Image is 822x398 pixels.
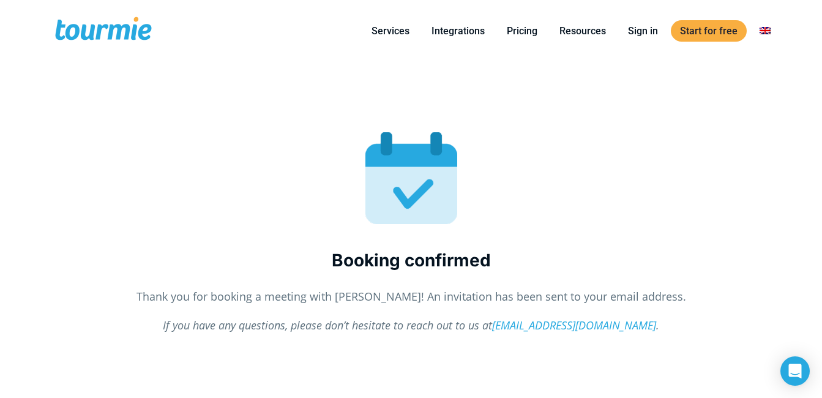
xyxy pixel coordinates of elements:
[780,356,810,386] div: Open Intercom Messenger
[53,249,769,272] h3: Booking confirmed
[550,23,615,39] a: Resources
[498,23,547,39] a: Pricing
[619,23,667,39] a: Sign in
[362,23,419,39] a: Services
[750,23,780,39] a: Switch to
[671,20,747,42] a: Start for free
[492,318,656,332] a: [EMAIL_ADDRESS][DOMAIN_NAME]
[163,318,659,332] em: If you have any questions, please don’t hesitate to reach out to us at .
[53,288,769,305] p: Thank you for booking a meeting with [PERSON_NAME]! An invitation has been sent to your email add...
[422,23,494,39] a: Integrations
